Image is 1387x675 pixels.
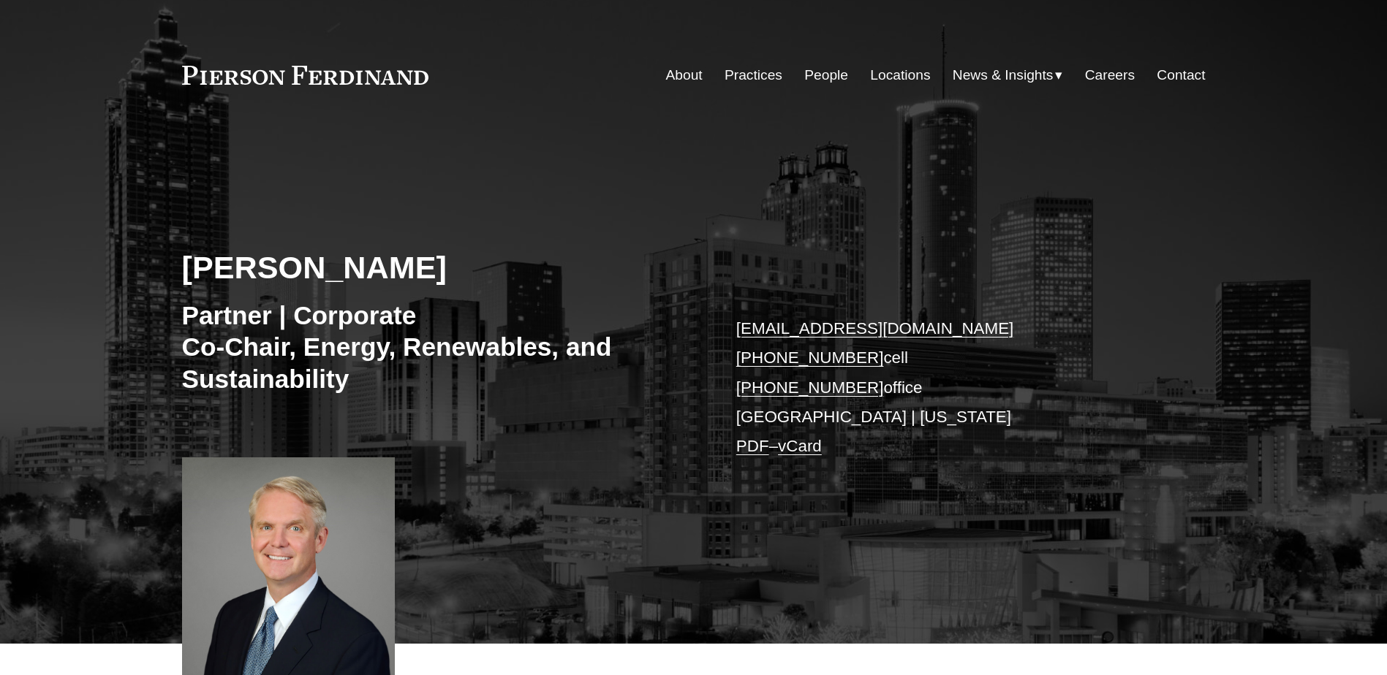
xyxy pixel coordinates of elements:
[182,300,694,395] h3: Partner | Corporate Co-Chair, Energy, Renewables, and Sustainability
[953,63,1054,88] span: News & Insights
[1085,61,1135,89] a: Careers
[1157,61,1205,89] a: Contact
[736,314,1163,462] p: cell office [GEOGRAPHIC_DATA] | [US_STATE] –
[182,248,694,286] h2: [PERSON_NAME]
[736,348,884,367] a: [PHONE_NUMBER]
[778,437,822,455] a: vCard
[736,319,1013,337] a: [EMAIL_ADDRESS][DOMAIN_NAME]
[736,437,769,455] a: PDF
[870,61,930,89] a: Locations
[666,61,703,89] a: About
[736,378,884,397] a: [PHONE_NUMBER]
[725,61,782,89] a: Practices
[953,61,1063,89] a: folder dropdown
[804,61,848,89] a: People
